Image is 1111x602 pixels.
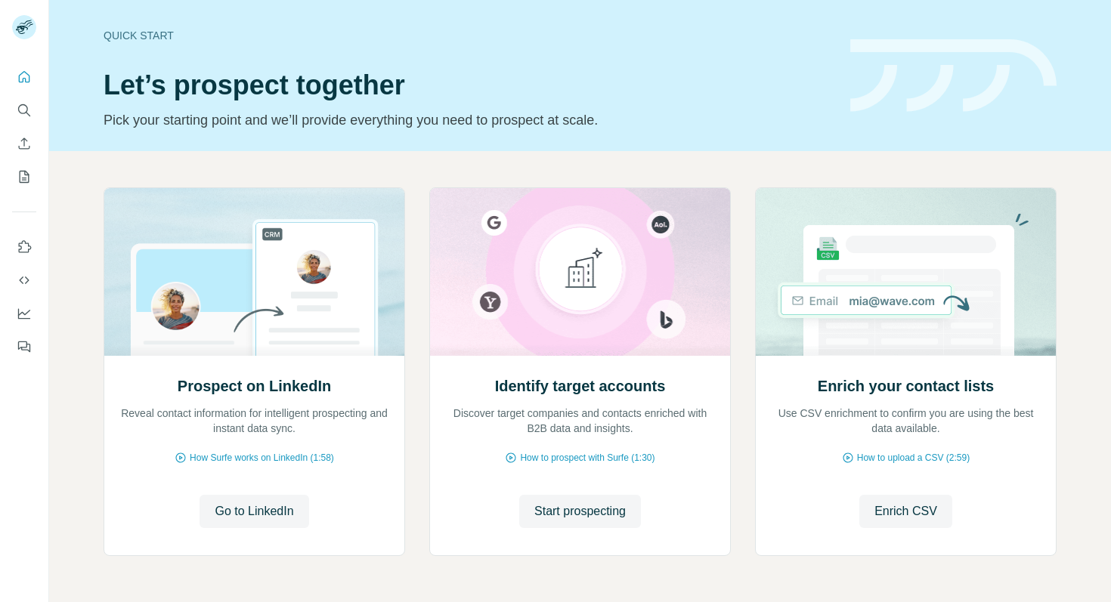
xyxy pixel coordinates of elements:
span: Start prospecting [534,502,626,520]
span: Go to LinkedIn [215,502,293,520]
img: banner [850,39,1057,113]
button: My lists [12,163,36,190]
button: Feedback [12,333,36,360]
button: Dashboard [12,300,36,327]
h2: Prospect on LinkedIn [178,375,331,397]
button: Enrich CSV [859,495,952,528]
button: Use Surfe on LinkedIn [12,233,36,261]
h2: Identify target accounts [495,375,666,397]
h2: Enrich your contact lists [818,375,994,397]
span: How to prospect with Surfe (1:30) [520,451,655,465]
button: Quick start [12,63,36,91]
button: Go to LinkedIn [200,495,308,528]
p: Discover target companies and contacts enriched with B2B data and insights. [445,406,715,436]
span: How to upload a CSV (2:59) [857,451,970,465]
p: Use CSV enrichment to confirm you are using the best data available. [771,406,1041,436]
span: Enrich CSV [874,502,937,520]
div: Quick start [104,28,832,43]
button: Search [12,97,36,124]
p: Reveal contact information for intelligent prospecting and instant data sync. [119,406,389,436]
span: How Surfe works on LinkedIn (1:58) [190,451,334,465]
button: Start prospecting [519,495,641,528]
p: Pick your starting point and we’ll provide everything you need to prospect at scale. [104,110,832,131]
img: Identify target accounts [429,188,731,356]
img: Prospect on LinkedIn [104,188,405,356]
h1: Let’s prospect together [104,70,832,100]
img: Enrich your contact lists [755,188,1057,356]
button: Enrich CSV [12,130,36,157]
button: Use Surfe API [12,267,36,294]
